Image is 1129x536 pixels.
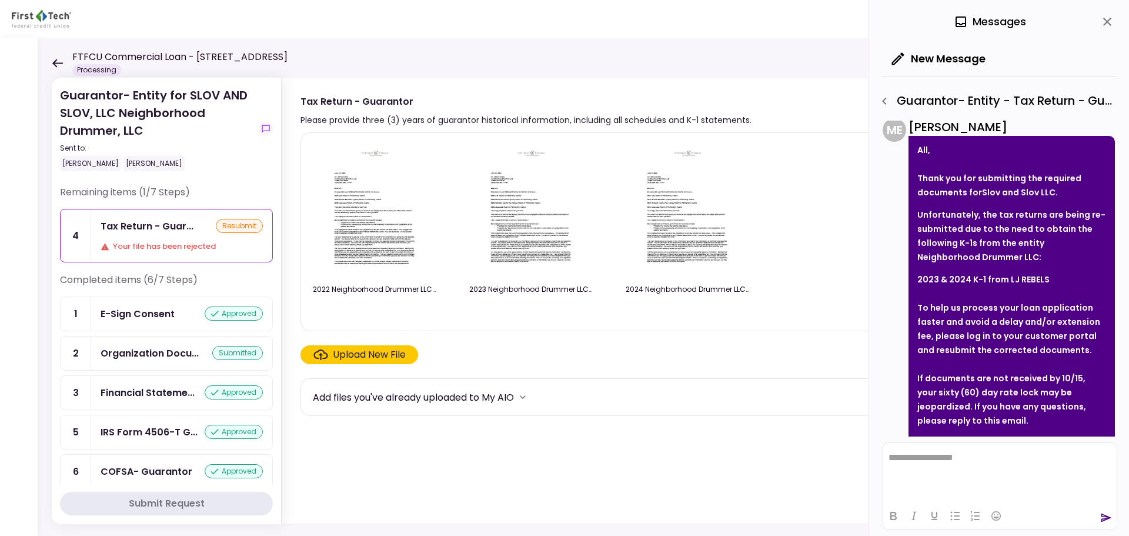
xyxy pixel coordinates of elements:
button: show-messages [259,122,273,136]
div: COFSA- Guarantor [101,464,192,479]
div: [PERSON_NAME] [908,118,1115,136]
div: 4 [61,209,91,262]
a: 6COFSA- Guarantorapproved [60,454,273,489]
div: Your file has been rejected [101,241,263,252]
button: Bold [883,508,903,524]
button: Italic [904,508,924,524]
div: 2022 Neighborhood Drummer LLC Partnership tax returns.pdf [313,284,436,295]
div: 2024 Neighborhood Drummer LLC Partnership tax returns.pdf [626,284,749,295]
div: Remaining items (1/7 Steps) [60,185,273,209]
p: Unfortunately, the tax returns are being re-submitted due to the need to obtain the following K-1... [917,208,1106,264]
div: Tax Return - Guarantor [101,219,193,234]
div: Completed items (6/7 Steps) [60,273,273,297]
h1: FTFCU Commercial Loan - [STREET_ADDRESS] [72,50,288,64]
a: 3Financial Statement - Guarantorapproved [60,375,273,410]
div: All, [917,143,1106,157]
button: New Message [883,44,995,74]
img: Partner icon [12,10,71,28]
div: approved [205,425,263,439]
button: Submit Request [60,492,273,515]
div: Sent to: [60,143,254,154]
iframe: Rich Text Area [883,443,1117,502]
button: send [1100,512,1112,524]
div: 6 [61,455,91,488]
div: 3 [61,376,91,410]
div: 2023 Neighborhood Drummer LLC Partnership tax returns.pdf [469,284,593,295]
div: IRS Form 4506-T Guarantor [101,425,198,440]
div: Financial Statement - Guarantor [101,385,195,400]
div: [PERSON_NAME] [123,156,185,171]
div: 2 [61,337,91,370]
div: M E [883,118,906,142]
div: Guarantor- Entity - Tax Return - Guarantor [874,91,1117,111]
a: 5IRS Form 4506-T Guarantorapproved [60,415,273,450]
div: If documents are not received by 10/15, your sixty (60) day rate lock may be jeopardized. If you ... [917,371,1106,428]
div: E-Sign Consent [101,307,175,321]
button: Numbered list [966,508,986,524]
div: 1 [61,297,91,331]
div: Processing [72,64,121,76]
div: Please provide three (3) years of guarantor historical information, including all schedules and K... [300,113,751,127]
div: resubmit [216,219,263,233]
div: Submit Request [129,497,205,511]
button: more [514,388,532,406]
div: approved [205,464,263,478]
div: Organization Documents for Guaranty Entity [101,346,199,361]
a: 2Organization Documents for Guaranty Entitysubmitted [60,336,273,371]
div: Thank you for submitting the required documents for . [917,171,1106,199]
div: Upload New File [333,348,406,362]
div: Tax Return - GuarantorPlease provide three (3) years of guarantor historical information, includi... [281,78,1105,524]
span: Click here to upload the required document [300,345,418,364]
div: 5 [61,415,91,449]
div: Messages [954,13,1026,31]
button: Underline [924,508,944,524]
div: Add files you've already uploaded to My AIO [313,390,514,405]
div: approved [205,385,263,399]
div: [PERSON_NAME] [60,156,121,171]
div: To help us process your loan application faster and avoid a delay and/or extension fee, please lo... [917,301,1106,357]
button: Emojis [986,508,1006,524]
button: close [1097,12,1117,32]
a: 1E-Sign Consentapproved [60,297,273,331]
div: Tax Return - Guarantor [300,94,751,109]
div: submitted [212,346,263,360]
a: 4Tax Return - GuarantorresubmitYour file has been rejected [60,209,273,262]
strong: 2023 & 2024 K-1 from LJ REBELS [917,274,1050,285]
button: Bullet list [945,508,965,524]
strong: Slov and Slov LLC [982,187,1055,198]
div: Guarantor- Entity for SLOV AND SLOV, LLC Neighborhood Drummer, LLC [60,86,254,171]
div: approved [205,307,263,321]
